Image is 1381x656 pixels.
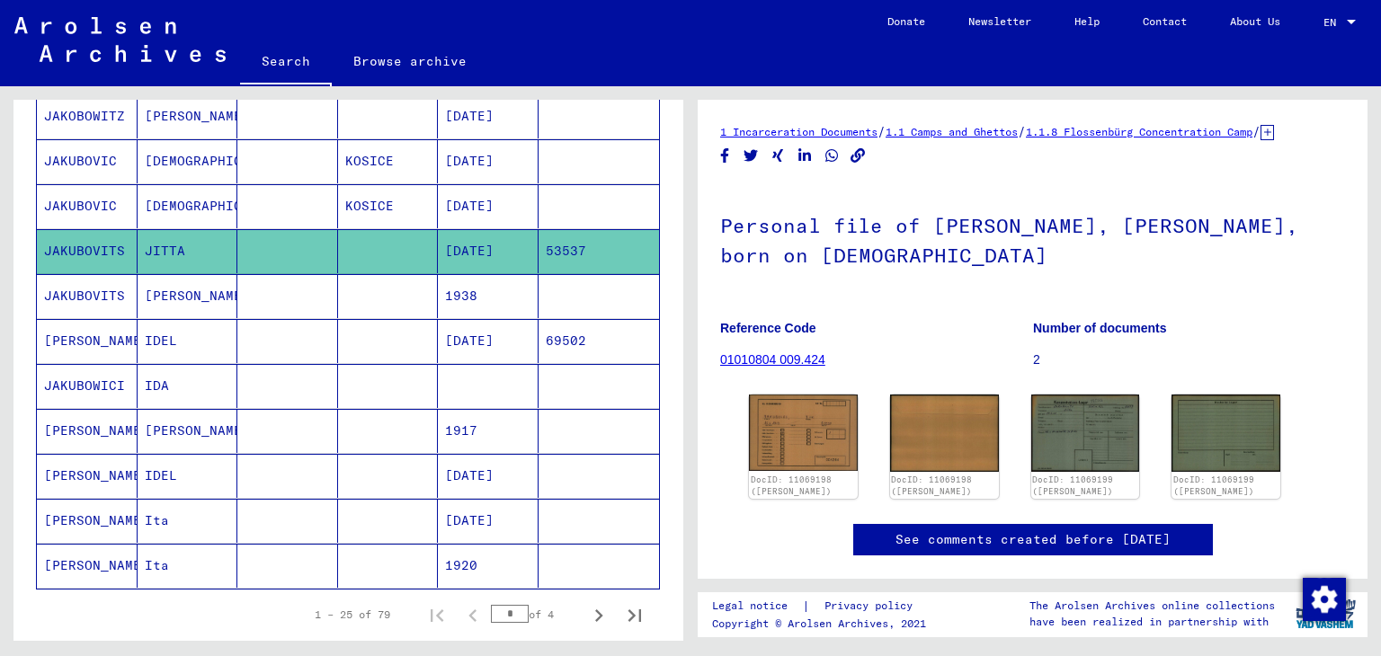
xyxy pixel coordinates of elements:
[1032,474,1113,497] a: DocID: 11069199 ([PERSON_NAME])
[14,17,226,62] img: Arolsen_neg.svg
[37,409,138,453] mat-cell: [PERSON_NAME]
[539,319,660,363] mat-cell: 69502
[338,184,439,228] mat-cell: KOSICE
[1302,577,1345,620] div: Change consent
[37,139,138,183] mat-cell: JAKUBOVIC
[491,606,581,623] div: of 4
[138,94,238,138] mat-cell: [PERSON_NAME]
[138,274,238,318] mat-cell: [PERSON_NAME]
[742,145,761,167] button: Share on Twitter
[1303,578,1346,621] img: Change consent
[1292,591,1359,636] img: yv_logo.png
[1173,474,1254,497] a: DocID: 11069199 ([PERSON_NAME])
[1029,614,1275,630] p: have been realized in partnership with
[438,184,539,228] mat-cell: [DATE]
[581,597,617,633] button: Next page
[769,145,788,167] button: Share on Xing
[712,597,802,616] a: Legal notice
[438,229,539,273] mat-cell: [DATE]
[796,145,815,167] button: Share on LinkedIn
[1029,598,1275,614] p: The Arolsen Archives online collections
[455,597,491,633] button: Previous page
[438,319,539,363] mat-cell: [DATE]
[138,364,238,408] mat-cell: IDA
[438,499,539,543] mat-cell: [DATE]
[438,454,539,498] mat-cell: [DATE]
[1033,321,1167,335] b: Number of documents
[138,409,238,453] mat-cell: [PERSON_NAME]
[617,597,653,633] button: Last page
[438,544,539,588] mat-cell: 1920
[37,364,138,408] mat-cell: JAKUBOWICI
[419,597,455,633] button: First page
[1323,16,1343,29] span: EN
[891,474,972,497] a: DocID: 11069198 ([PERSON_NAME])
[720,352,825,367] a: 01010804 009.424
[1252,123,1261,139] span: /
[37,274,138,318] mat-cell: JAKUBOVITS
[138,229,238,273] mat-cell: JITTA
[138,139,238,183] mat-cell: [DEMOGRAPHIC_DATA]
[1172,394,1280,472] img: 002.jpg
[810,597,934,616] a: Privacy policy
[37,544,138,588] mat-cell: [PERSON_NAME]
[338,139,439,183] mat-cell: KOSICE
[37,94,138,138] mat-cell: JAKOBOWITZ
[886,125,1018,138] a: 1.1 Camps and Ghettos
[37,319,138,363] mat-cell: [PERSON_NAME]
[712,597,934,616] div: |
[438,409,539,453] mat-cell: 1917
[37,229,138,273] mat-cell: JAKUBOVITS
[751,474,832,497] a: DocID: 11069198 ([PERSON_NAME])
[849,145,868,167] button: Copy link
[138,319,238,363] mat-cell: IDEL
[37,499,138,543] mat-cell: [PERSON_NAME]
[37,184,138,228] mat-cell: JAKUBOVIC
[1018,123,1026,139] span: /
[720,125,878,138] a: 1 Incarceration Documents
[138,544,238,588] mat-cell: Ita
[878,123,886,139] span: /
[749,394,858,471] img: 001.jpg
[539,229,660,273] mat-cell: 53537
[712,616,934,632] p: Copyright © Arolsen Archives, 2021
[332,40,488,83] a: Browse archive
[890,394,999,472] img: 002.jpg
[315,607,390,623] div: 1 – 25 of 79
[438,139,539,183] mat-cell: [DATE]
[438,94,539,138] mat-cell: [DATE]
[1033,350,1345,369] p: 2
[895,530,1171,549] a: See comments created before [DATE]
[438,274,539,318] mat-cell: 1938
[37,454,138,498] mat-cell: [PERSON_NAME]
[720,184,1345,293] h1: Personal file of [PERSON_NAME], [PERSON_NAME], born on [DEMOGRAPHIC_DATA]
[716,145,735,167] button: Share on Facebook
[1031,394,1140,472] img: 001.jpg
[240,40,332,86] a: Search
[823,145,842,167] button: Share on WhatsApp
[138,454,238,498] mat-cell: IDEL
[720,321,816,335] b: Reference Code
[1026,125,1252,138] a: 1.1.8 Flossenbürg Concentration Camp
[138,184,238,228] mat-cell: [DEMOGRAPHIC_DATA]
[138,499,238,543] mat-cell: Ita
